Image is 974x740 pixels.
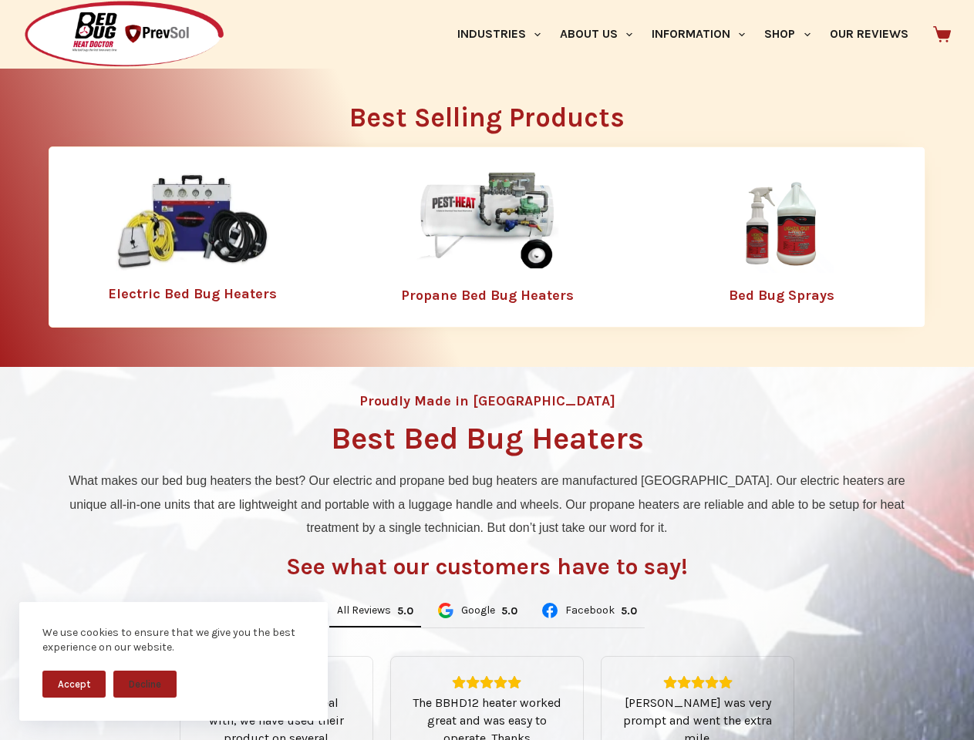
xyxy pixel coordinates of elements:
div: Rating: 5.0 out of 5 [621,604,637,617]
div: Rating: 5.0 out of 5 [620,675,775,689]
button: Accept [42,671,106,698]
div: 5.0 [397,604,413,617]
div: 5.0 [621,604,637,617]
a: Propane Bed Bug Heaters [401,287,574,304]
h4: Proudly Made in [GEOGRAPHIC_DATA] [359,394,615,408]
div: Rating: 5.0 out of 5 [409,675,565,689]
h1: Best Bed Bug Heaters [331,423,644,454]
h3: See what our customers have to say! [286,555,688,578]
div: 5.0 [501,604,517,617]
a: Electric Bed Bug Heaters [108,285,277,302]
button: Open LiveChat chat widget [12,6,59,52]
span: All Reviews [337,605,391,616]
div: We use cookies to ensure that we give you the best experience on our website. [42,625,305,655]
div: Rating: 5.0 out of 5 [501,604,517,617]
span: Facebook [565,605,615,616]
button: Decline [113,671,177,698]
p: What makes our bed bug heaters the best? Our electric and propane bed bug heaters are manufacture... [56,469,918,540]
div: Rating: 5.0 out of 5 [397,604,413,617]
a: Bed Bug Sprays [729,287,834,304]
h2: Best Selling Products [49,104,925,131]
span: Google [461,605,495,616]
